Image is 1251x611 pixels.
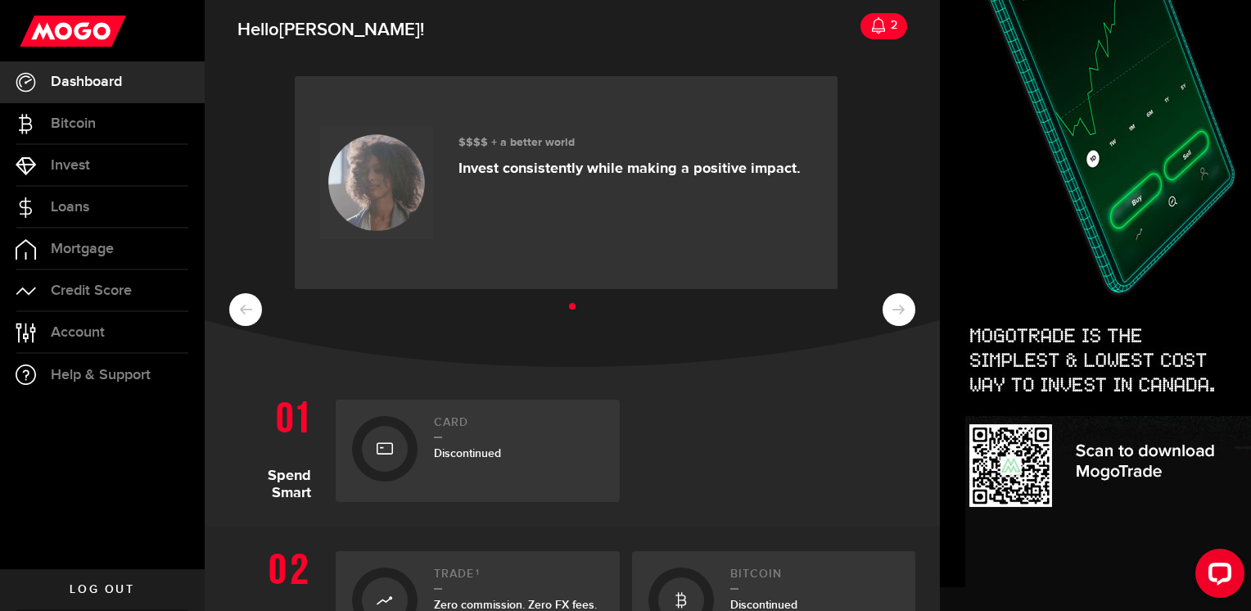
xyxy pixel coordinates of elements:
h1: Spend Smart [229,391,323,502]
span: Discontinued [434,446,501,460]
sup: 1 [476,568,480,577]
div: 2 [887,8,897,43]
span: Mortgage [51,242,114,256]
span: Loans [51,200,89,215]
iframe: LiveChat chat widget [1182,542,1251,611]
a: CardDiscontinued [336,400,620,502]
span: Dashboard [51,75,122,89]
a: 2 [860,13,907,39]
span: Hello ! [237,13,424,48]
h2: Trade [434,568,603,590]
h3: $$$$ + a better world [458,136,801,150]
a: $$$$ + a better world Invest consistently while making a positive impact. [295,76,838,289]
p: Invest consistently while making a positive impact. [458,160,801,178]
span: [PERSON_NAME] [279,19,420,41]
h2: Bitcoin [730,568,900,590]
span: Invest [51,158,90,173]
span: Help & Support [51,368,151,382]
h2: Card [434,416,603,438]
span: Credit Score [51,283,132,298]
span: Log out [70,584,134,595]
span: Bitcoin [51,116,96,131]
span: Account [51,325,105,340]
